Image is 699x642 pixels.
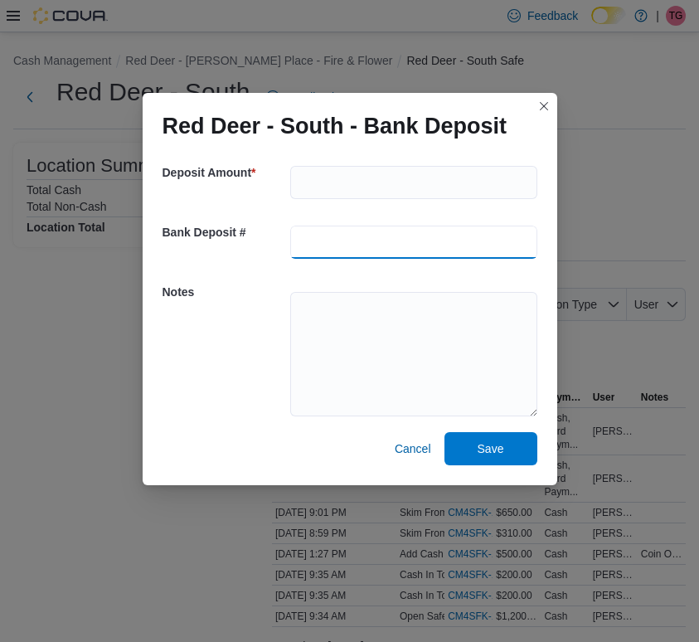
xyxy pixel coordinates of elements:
[163,113,507,139] h1: Red Deer - South - Bank Deposit
[163,156,287,189] h5: Deposit Amount
[478,440,504,457] span: Save
[534,96,554,116] button: Closes this modal window
[163,275,287,309] h5: Notes
[395,440,431,457] span: Cancel
[163,216,287,249] h5: Bank Deposit #
[388,432,438,465] button: Cancel
[444,432,537,465] button: Save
